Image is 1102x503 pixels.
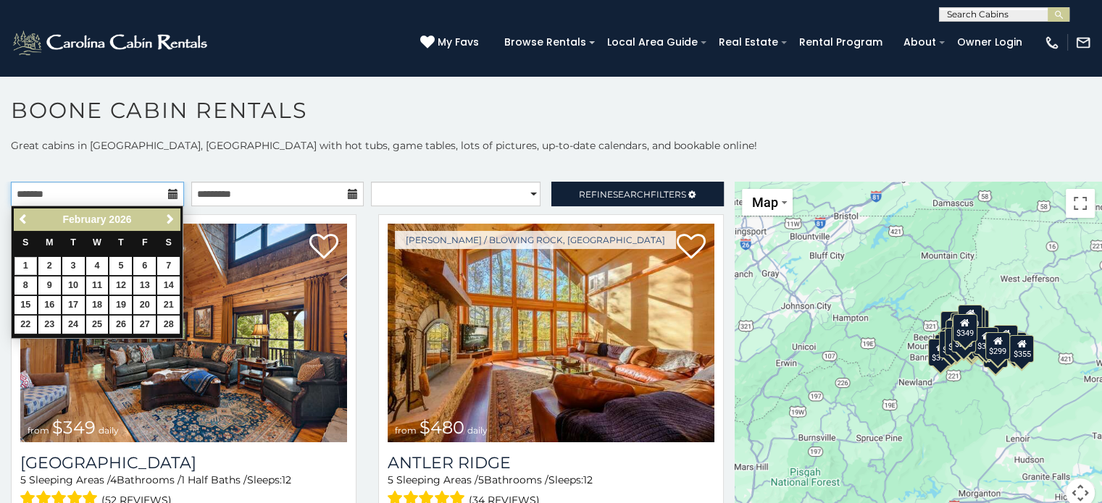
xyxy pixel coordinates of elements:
[395,425,417,436] span: from
[93,237,101,248] span: Wednesday
[711,31,785,54] a: Real Estate
[157,296,180,314] a: 21
[985,332,1010,360] div: $299
[497,31,593,54] a: Browse Rentals
[467,425,488,436] span: daily
[63,214,107,225] span: February
[133,257,156,275] a: 6
[109,214,131,225] span: 2026
[38,296,61,314] a: 16
[157,316,180,334] a: 28
[109,276,132,295] a: 12
[52,417,96,438] span: $349
[38,276,61,295] a: 9
[62,296,85,314] a: 17
[157,257,180,275] a: 7
[752,195,778,210] span: Map
[896,31,943,54] a: About
[388,224,714,442] a: Antler Ridge from $480 daily
[395,231,676,249] a: [PERSON_NAME] / Blowing Rock, [GEOGRAPHIC_DATA]
[613,189,651,200] span: Search
[20,224,347,442] img: Diamond Creek Lodge
[62,257,85,275] a: 3
[961,307,985,334] div: $255
[388,453,714,473] a: Antler Ridge
[14,316,37,334] a: 22
[28,425,49,436] span: from
[1075,35,1091,51] img: mail-regular-white.png
[1044,35,1060,51] img: phone-regular-white.png
[86,316,109,334] a: 25
[14,296,37,314] a: 15
[20,453,347,473] a: [GEOGRAPHIC_DATA]
[974,327,998,355] div: $380
[938,331,963,358] div: $325
[133,296,156,314] a: 20
[952,314,977,342] div: $349
[282,473,291,486] span: 12
[951,325,975,352] div: $225
[11,28,212,57] img: White-1-2.png
[551,182,725,206] a: RefineSearchFilters
[86,296,109,314] a: 18
[166,237,172,248] span: Saturday
[388,224,714,442] img: Antler Ridge
[109,257,132,275] a: 5
[99,425,119,436] span: daily
[62,316,85,334] a: 24
[478,473,484,486] span: 5
[22,237,28,248] span: Sunday
[742,189,793,216] button: Change map style
[14,257,37,275] a: 1
[70,237,76,248] span: Tuesday
[20,473,26,486] span: 5
[1009,335,1034,363] div: $355
[46,237,54,248] span: Monday
[940,311,964,339] div: $635
[38,257,61,275] a: 2
[109,316,132,334] a: 26
[38,316,61,334] a: 23
[86,276,109,295] a: 11
[420,35,483,51] a: My Favs
[792,31,890,54] a: Rental Program
[20,224,347,442] a: Diamond Creek Lodge from $349 daily
[600,31,705,54] a: Local Area Guide
[993,325,1018,352] div: $930
[157,276,180,295] a: 14
[118,237,124,248] span: Thursday
[388,473,393,486] span: 5
[677,232,706,263] a: Add to favorites
[950,31,1030,54] a: Owner Login
[309,232,338,263] a: Add to favorites
[958,305,982,332] div: $320
[18,214,30,225] span: Previous
[1066,189,1095,218] button: Toggle fullscreen view
[161,211,179,229] a: Next
[164,214,176,225] span: Next
[20,453,347,473] h3: Diamond Creek Lodge
[142,237,148,248] span: Friday
[419,417,464,438] span: $480
[944,328,969,355] div: $395
[927,339,952,366] div: $375
[14,276,37,295] a: 8
[109,296,132,314] a: 19
[133,276,156,295] a: 13
[86,257,109,275] a: 4
[181,473,247,486] span: 1 Half Baths /
[583,473,593,486] span: 12
[15,211,33,229] a: Previous
[110,473,117,486] span: 4
[579,189,686,200] span: Refine Filters
[964,310,988,337] div: $250
[438,35,479,50] span: My Favs
[133,316,156,334] a: 27
[62,276,85,295] a: 10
